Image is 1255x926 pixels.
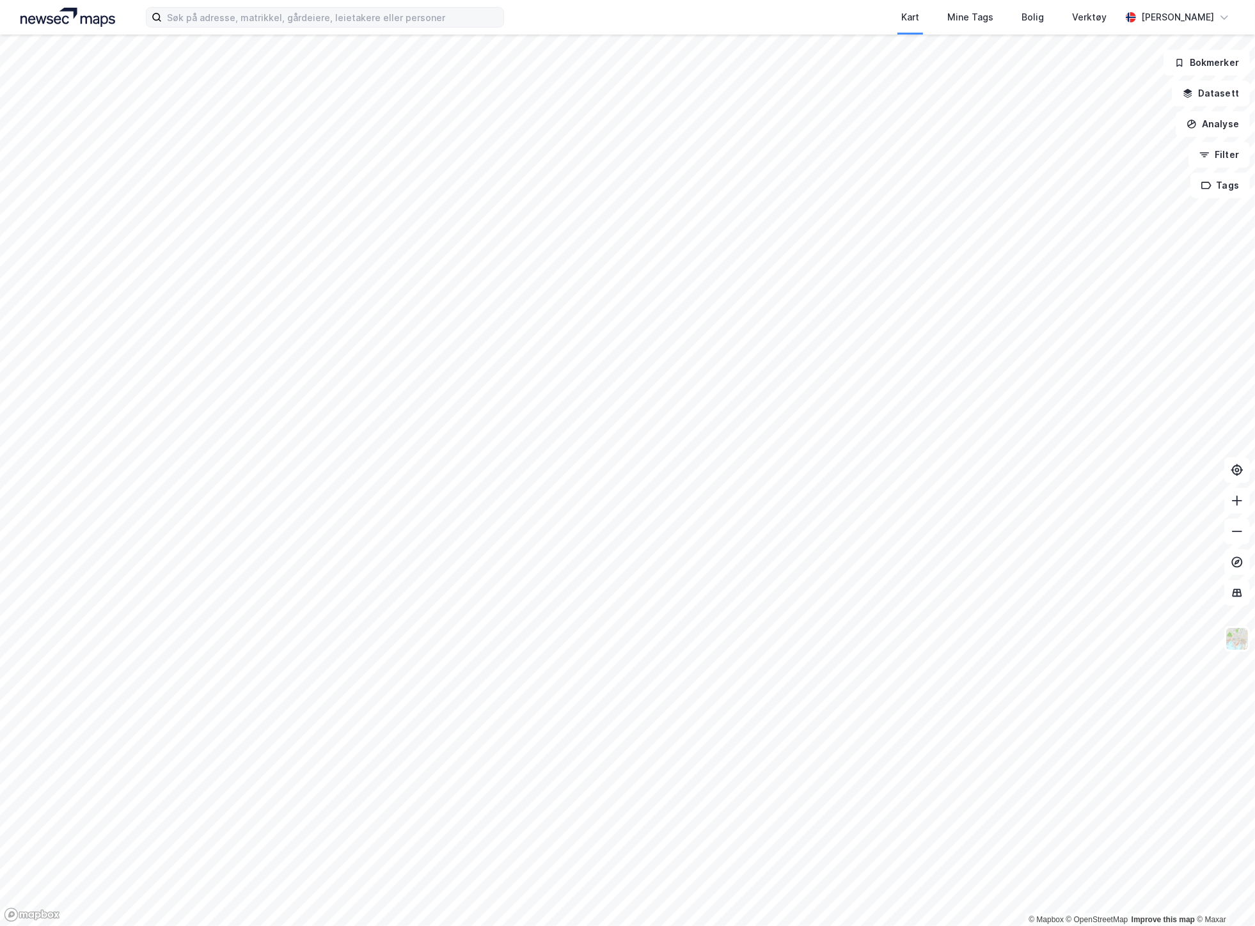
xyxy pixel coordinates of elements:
[1188,142,1250,168] button: Filter
[1141,10,1214,25] div: [PERSON_NAME]
[1022,10,1044,25] div: Bolig
[947,10,993,25] div: Mine Tags
[1191,865,1255,926] iframe: Chat Widget
[1072,10,1107,25] div: Verktøy
[20,8,115,27] img: logo.a4113a55bc3d86da70a041830d287a7e.svg
[901,10,919,25] div: Kart
[162,8,503,27] input: Søk på adresse, matrikkel, gårdeiere, leietakere eller personer
[1029,915,1064,924] a: Mapbox
[1191,865,1255,926] div: Kontrollprogram for chat
[4,907,60,922] a: Mapbox homepage
[1225,627,1249,651] img: Z
[1172,81,1250,106] button: Datasett
[1164,50,1250,75] button: Bokmerker
[1066,915,1128,924] a: OpenStreetMap
[1132,915,1195,924] a: Improve this map
[1176,111,1250,137] button: Analyse
[1190,173,1250,198] button: Tags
